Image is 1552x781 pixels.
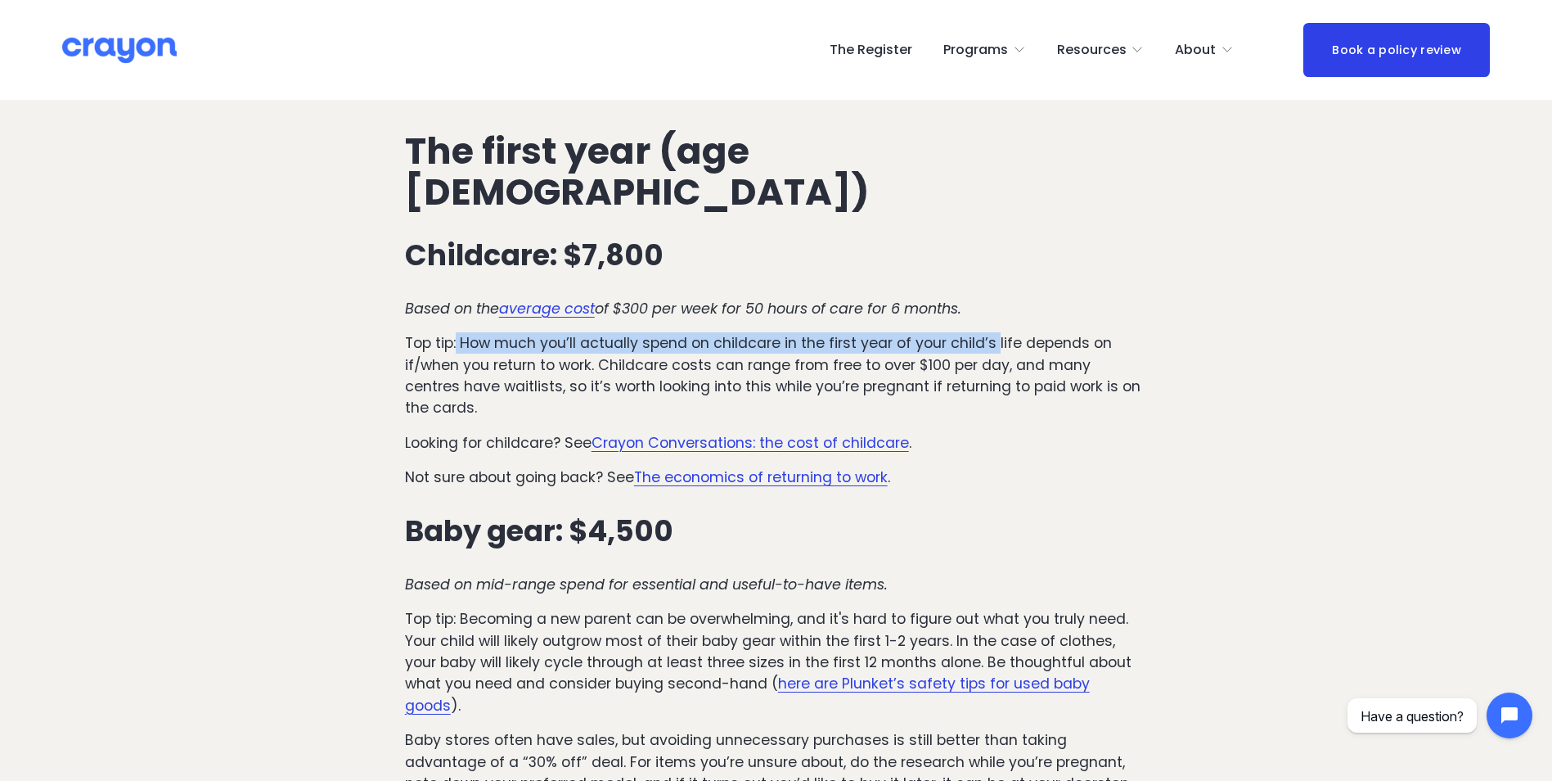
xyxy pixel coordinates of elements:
p: Not sure about going back? See . [405,467,1148,488]
span: Programs [943,38,1008,62]
h3: Baby gear: $4,500 [405,515,1148,548]
a: Book a policy review [1303,23,1490,76]
a: Crayon Conversations: the cost of childcare [592,433,909,453]
h3: Childcare: $7,800 [405,239,1148,272]
em: Based on the [405,299,499,318]
span: Resources [1057,38,1127,62]
em: Based on mid-range spend for essential and useful-to-have items. [405,575,888,594]
p: Looking for childcare? See . [405,432,1148,454]
a: folder dropdown [1057,37,1145,63]
a: average cost [499,299,595,318]
p: Top tip: Becoming a new parent can be overwhelming, and it's hard to figure out what you truly ne... [405,608,1148,716]
span: About [1175,38,1216,62]
img: Crayon [62,36,177,65]
a: here are Plunket’s safety tips for used baby goods [405,674,1090,715]
em: of $300 per week for 50 hours of care for 6 months. [595,299,961,318]
a: The Register [830,37,912,63]
a: folder dropdown [1175,37,1234,63]
h2: The first year (age [DEMOGRAPHIC_DATA]) [405,131,1148,213]
p: Top tip: How much you’ll actually spend on childcare in the first year of your child’s life depen... [405,332,1148,419]
a: folder dropdown [943,37,1026,63]
a: The economics of returning to work [634,467,888,487]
